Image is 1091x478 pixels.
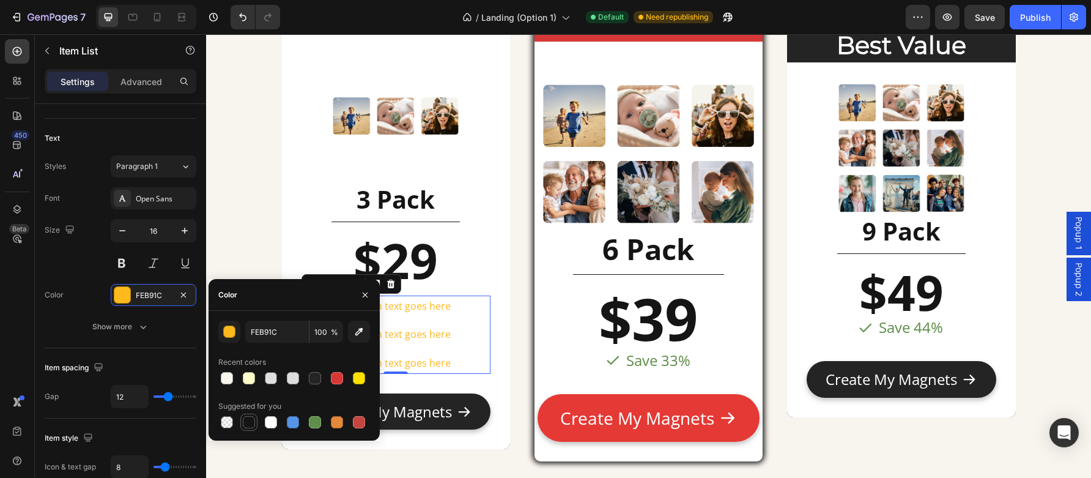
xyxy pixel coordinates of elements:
p: Advanced [120,75,162,88]
button: Publish [1010,5,1061,29]
h2: 6 Pack [331,195,553,235]
div: Create My Magnets [354,368,508,399]
div: FEB91C [136,290,171,301]
span: Popup 2 [867,228,879,262]
div: Undo/Redo [231,5,280,29]
div: 450 [12,130,29,140]
h2: 9 Pack [601,180,790,214]
button: Paragraph 1 [111,155,196,177]
p: Item List [59,43,163,58]
img: gempages_568426089907487681-92c90070-e79f-4357-84bd-2002cbd54aa8.png [124,15,256,148]
img: gempages_568426089907487681-c3770144-1fed-498f-9442-57057733cb6e.png [629,48,762,181]
p: 7 [80,10,86,24]
div: Item List [111,244,145,255]
div: Beta [9,224,29,234]
div: Item style [45,430,95,447]
div: Icon & text gap [45,461,96,472]
div: Gap [45,391,59,402]
div: Recent colors [218,357,266,368]
div: Create My Magnets [619,332,751,358]
p: Your custom text goes here [117,263,245,281]
span: Landing (Option 1) [481,11,557,24]
div: Styles [45,161,66,172]
div: Create My Magnets [114,364,246,390]
div: Rich Text Editor. Editing area: main [115,289,246,311]
button: Create My Magnets [331,360,553,408]
span: % [331,327,338,338]
div: Rich Text Editor. Editing area: main [115,261,246,283]
strong: $29 [147,192,232,259]
div: Rich Text Editor. Editing area: main [115,318,246,340]
div: Font [45,193,60,204]
div: Suggested for you [218,401,281,412]
div: Color [45,289,64,301]
span: Need republishing [646,12,708,23]
span: Save [975,12,995,23]
div: Publish [1020,11,1051,24]
p: Save 33% [420,313,484,339]
iframe: Design area [206,34,1091,478]
div: Open Intercom Messenger [1049,418,1079,447]
button: 7 [5,5,91,29]
p: Save 44% [673,280,737,306]
img: gempages_568426089907487681-7ffa6184-9b07-4afe-8f55-fccd1a2855be.png [331,9,553,231]
p: Your custom text goes here [117,291,245,309]
button: Create My Magnets [95,359,284,395]
strong: $49 [653,224,738,291]
button: Show more [45,316,196,338]
div: Show more [92,321,149,333]
button: Create My Magnets [601,327,790,363]
input: Auto [111,386,148,408]
p: Your custom text goes here [117,320,245,338]
div: Open Sans [136,193,193,204]
div: Size [45,222,77,239]
input: Auto [111,456,148,478]
div: Item spacing [45,360,106,376]
div: Text [45,133,60,144]
span: Default [598,12,624,23]
div: Color [218,289,237,301]
span: / [476,11,479,24]
p: Settings [61,75,95,88]
button: Save [964,5,1005,29]
h2: 3 Pack [95,148,284,182]
span: Paragraph 1 [116,161,158,172]
input: Eg: FFFFFF [245,321,309,343]
span: Popup 1 [867,182,879,216]
strong: $39 [393,244,492,324]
